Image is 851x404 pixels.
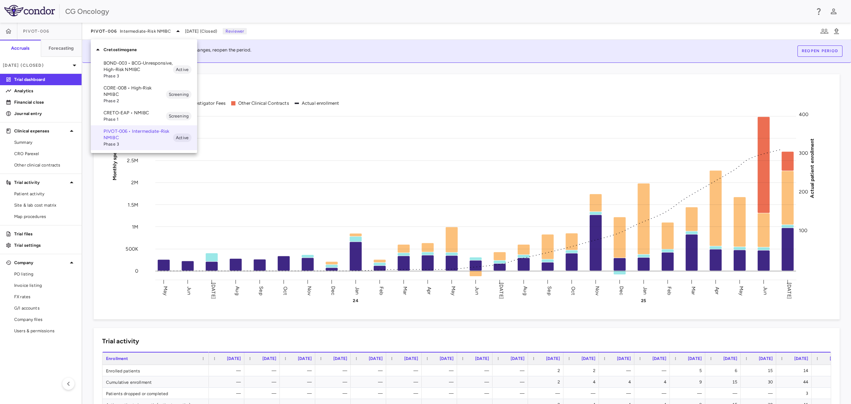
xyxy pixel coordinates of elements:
[104,110,166,116] p: CRETO-EAP • NMIBC
[91,107,197,125] div: CRETO-EAP • NMIBCPhase 1Screening
[104,47,197,53] p: Cretostimogene
[104,98,166,104] span: Phase 2
[91,125,197,150] div: PIVOT-006 • Intermediate-Risk NMIBCPhase 3Active
[104,60,173,73] p: BOND-003 • BCG-Unresponsive, High-Risk NMIBC
[166,91,191,98] span: Screening
[104,73,173,79] span: Phase 3
[166,113,191,119] span: Screening
[91,57,197,82] div: BOND-003 • BCG-Unresponsive, High-Risk NMIBCPhase 3Active
[104,128,173,141] p: PIVOT-006 • Intermediate-Risk NMIBC
[104,141,173,147] span: Phase 3
[104,116,166,122] span: Phase 1
[91,42,197,57] div: Cretostimogene
[104,85,166,98] p: CORE-008 • High-Risk NMIBC
[91,82,197,107] div: CORE-008 • High-Risk NMIBCPhase 2Screening
[173,66,191,73] span: Active
[173,135,191,141] span: Active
